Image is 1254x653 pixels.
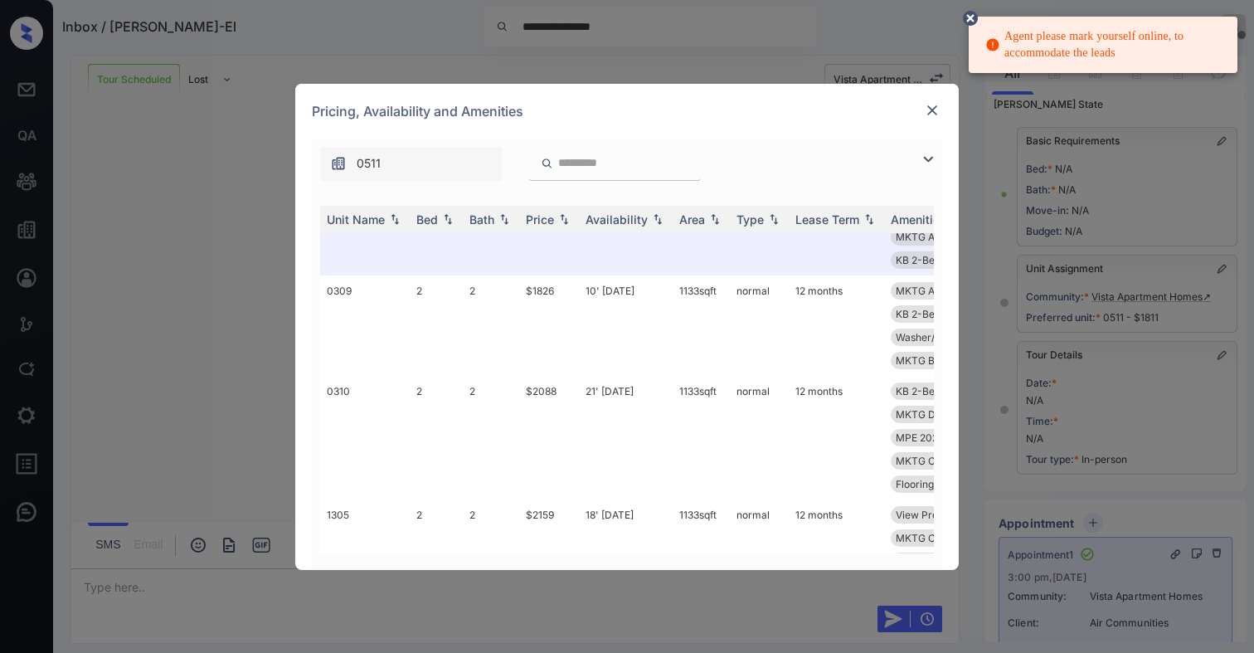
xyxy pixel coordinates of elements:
[519,499,579,623] td: $2159
[410,376,463,499] td: 2
[469,212,494,227] div: Bath
[789,499,884,623] td: 12 months
[579,376,673,499] td: 21' [DATE]
[410,499,463,623] td: 2
[896,308,978,320] span: KB 2-Bed Legacy
[896,285,1032,297] span: MKTG Air [PERSON_NAME]...
[410,275,463,376] td: 2
[463,275,519,376] td: 2
[896,509,965,521] span: View Premium
[673,499,730,623] td: 1133 sqft
[295,84,959,139] div: Pricing, Availability and Amenities
[440,213,456,225] img: sorting
[896,231,1032,243] span: MKTG Air [PERSON_NAME]...
[320,376,410,499] td: 0310
[789,275,884,376] td: 12 months
[918,149,938,169] img: icon-zuma
[896,254,978,266] span: KB 2-Bed Legacy
[579,499,673,623] td: 18' [DATE]
[736,212,764,227] div: Type
[896,331,984,344] span: Washer/Dryer Le...
[556,213,572,225] img: sorting
[463,499,519,623] td: 2
[896,385,968,397] span: KB 2-Bed 2024
[320,499,410,623] td: 1305
[896,478,975,490] span: Flooring 2-Bed ...
[795,212,859,227] div: Lease Term
[985,22,1224,68] div: Agent please mark yourself online, to accommodate the leads
[416,212,438,227] div: Bed
[320,275,410,376] td: 0309
[541,156,553,171] img: icon-zuma
[730,499,789,623] td: normal
[730,275,789,376] td: normal
[526,212,554,227] div: Price
[730,376,789,499] td: normal
[519,376,579,499] td: $2088
[679,212,705,227] div: Area
[896,431,989,444] span: MPE 2025 SmartR...
[673,275,730,376] td: 1133 sqft
[519,275,579,376] td: $1826
[496,213,513,225] img: sorting
[766,213,782,225] img: sorting
[896,354,966,367] span: MKTG Balcony
[673,376,730,499] td: 1133 sqft
[789,376,884,499] td: 12 months
[330,155,347,172] img: icon-zuma
[463,376,519,499] td: 2
[357,154,381,173] span: 0511
[579,275,673,376] td: 10' [DATE]
[707,213,723,225] img: sorting
[924,102,941,119] img: close
[861,213,877,225] img: sorting
[896,532,982,544] span: MKTG Ceiling Fa...
[586,212,648,227] div: Availability
[386,213,403,225] img: sorting
[327,212,385,227] div: Unit Name
[896,408,987,421] span: MKTG Door Glass...
[649,213,666,225] img: sorting
[896,455,982,467] span: MKTG Ceiling Fa...
[891,212,946,227] div: Amenities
